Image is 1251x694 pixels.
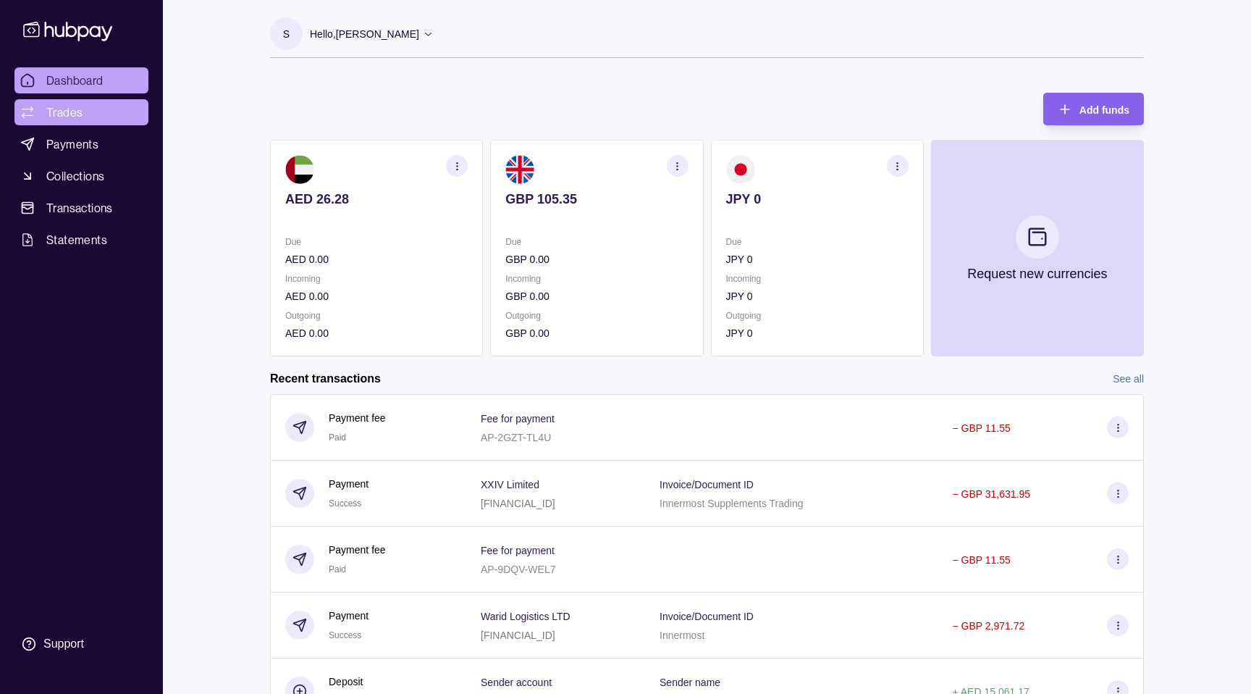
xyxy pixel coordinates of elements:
[660,677,720,688] p: Sender name
[329,432,346,443] span: Paid
[329,564,346,574] span: Paid
[1043,93,1144,125] button: Add funds
[14,227,148,253] a: Statements
[46,104,83,121] span: Trades
[46,199,113,217] span: Transactions
[505,288,688,304] p: GBP 0.00
[310,26,419,42] p: Hello, [PERSON_NAME]
[726,288,909,304] p: JPY 0
[726,155,755,184] img: jp
[270,371,381,387] h2: Recent transactions
[726,251,909,267] p: JPY 0
[329,476,368,492] p: Payment
[505,325,688,341] p: GBP 0.00
[952,554,1010,566] p: − GBP 11.55
[931,140,1144,356] button: Request new currencies
[660,479,754,490] p: Invoice/Document ID
[505,271,688,287] p: Incoming
[726,308,909,324] p: Outgoing
[726,271,909,287] p: Incoming
[285,288,468,304] p: AED 0.00
[481,564,555,575] p: AP-9DQV-WEL7
[329,608,368,624] p: Payment
[285,271,468,287] p: Incoming
[46,135,98,153] span: Payments
[283,26,290,42] p: S
[481,677,552,688] p: Sender account
[952,488,1030,500] p: − GBP 31,631.95
[481,611,570,622] p: Warid Logistics LTD
[1113,371,1144,387] a: See all
[726,234,909,250] p: Due
[967,266,1107,282] p: Request new currencies
[726,191,909,207] p: JPY 0
[14,131,148,157] a: Payments
[505,251,688,267] p: GBP 0.00
[952,422,1010,434] p: − GBP 11.55
[481,630,555,641] p: [FINANCIAL_ID]
[285,325,468,341] p: AED 0.00
[285,251,468,267] p: AED 0.00
[46,231,107,248] span: Statements
[505,308,688,324] p: Outgoing
[505,155,534,184] img: gb
[481,479,539,490] p: XXIV Limited
[46,167,104,185] span: Collections
[952,620,1024,632] p: − GBP 2,971.72
[285,155,314,184] img: ae
[726,325,909,341] p: JPY 0
[46,72,104,89] span: Dashboard
[660,498,803,509] p: Innermost Supplements Trading
[505,191,688,207] p: GBP 105.35
[329,630,361,640] span: Success
[285,308,468,324] p: Outgoing
[285,234,468,250] p: Due
[285,191,468,207] p: AED 26.28
[481,413,555,425] p: Fee for payment
[505,234,688,250] p: Due
[14,163,148,189] a: Collections
[14,629,148,659] a: Support
[14,67,148,93] a: Dashboard
[329,410,386,426] p: Payment fee
[329,674,363,690] p: Deposit
[43,636,84,652] div: Support
[481,545,555,556] p: Fee for payment
[329,542,386,558] p: Payment fee
[1079,104,1129,116] span: Add funds
[660,611,754,622] p: Invoice/Document ID
[660,630,704,641] p: Innermost
[481,498,555,509] p: [FINANCIAL_ID]
[14,195,148,221] a: Transactions
[329,498,361,509] span: Success
[481,432,551,443] p: AP-2GZT-TL4U
[14,99,148,125] a: Trades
